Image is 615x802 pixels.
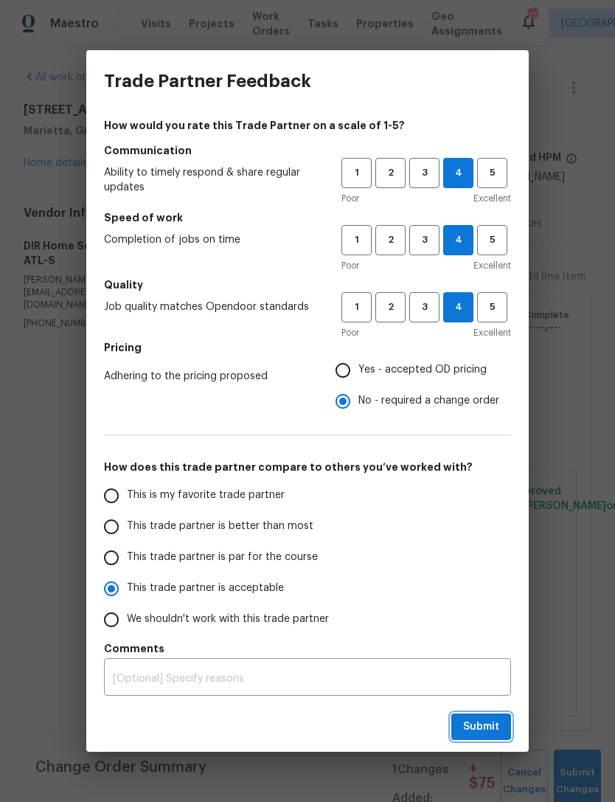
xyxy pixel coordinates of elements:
[127,550,318,565] span: This trade partner is par for the course
[409,225,439,255] button: 3
[479,299,506,316] span: 5
[127,519,313,534] span: This trade partner is better than most
[443,225,473,255] button: 4
[104,641,511,656] h5: Comments
[341,158,372,188] button: 1
[104,143,511,158] h5: Communication
[477,158,507,188] button: 5
[375,292,406,322] button: 2
[479,165,506,182] span: 5
[341,292,372,322] button: 1
[477,292,507,322] button: 5
[443,292,473,322] button: 4
[409,158,439,188] button: 3
[358,393,499,409] span: No - required a change order
[343,299,370,316] span: 1
[477,225,507,255] button: 5
[341,191,359,206] span: Poor
[104,460,511,474] h5: How does this trade partner compare to others you’ve worked with?
[411,232,438,249] span: 3
[358,362,487,378] span: Yes - accepted OD pricing
[127,612,329,627] span: We shouldn't work with this trade partner
[104,165,318,195] span: Ability to timely respond & share regular updates
[409,292,439,322] button: 3
[473,191,511,206] span: Excellent
[375,225,406,255] button: 2
[444,165,473,182] span: 4
[336,355,511,417] div: Pricing
[104,340,511,355] h5: Pricing
[377,299,404,316] span: 2
[377,232,404,249] span: 2
[411,165,438,182] span: 3
[104,210,511,225] h5: Speed of work
[104,71,311,91] h3: Trade Partner Feedback
[343,165,370,182] span: 1
[341,325,359,340] span: Poor
[411,299,438,316] span: 3
[341,258,359,273] span: Poor
[444,299,473,316] span: 4
[473,258,511,273] span: Excellent
[343,232,370,249] span: 1
[444,232,473,249] span: 4
[473,325,511,340] span: Excellent
[479,232,506,249] span: 5
[463,718,499,736] span: Submit
[104,480,511,635] div: How does this trade partner compare to others you’ve worked with?
[104,277,511,292] h5: Quality
[104,118,511,133] h4: How would you rate this Trade Partner on a scale of 1-5?
[127,581,284,596] span: This trade partner is acceptable
[451,713,511,741] button: Submit
[127,488,285,503] span: This is my favorite trade partner
[104,369,312,384] span: Adhering to the pricing proposed
[443,158,473,188] button: 4
[104,300,318,314] span: Job quality matches Opendoor standards
[375,158,406,188] button: 2
[377,165,404,182] span: 2
[104,232,318,247] span: Completion of jobs on time
[341,225,372,255] button: 1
